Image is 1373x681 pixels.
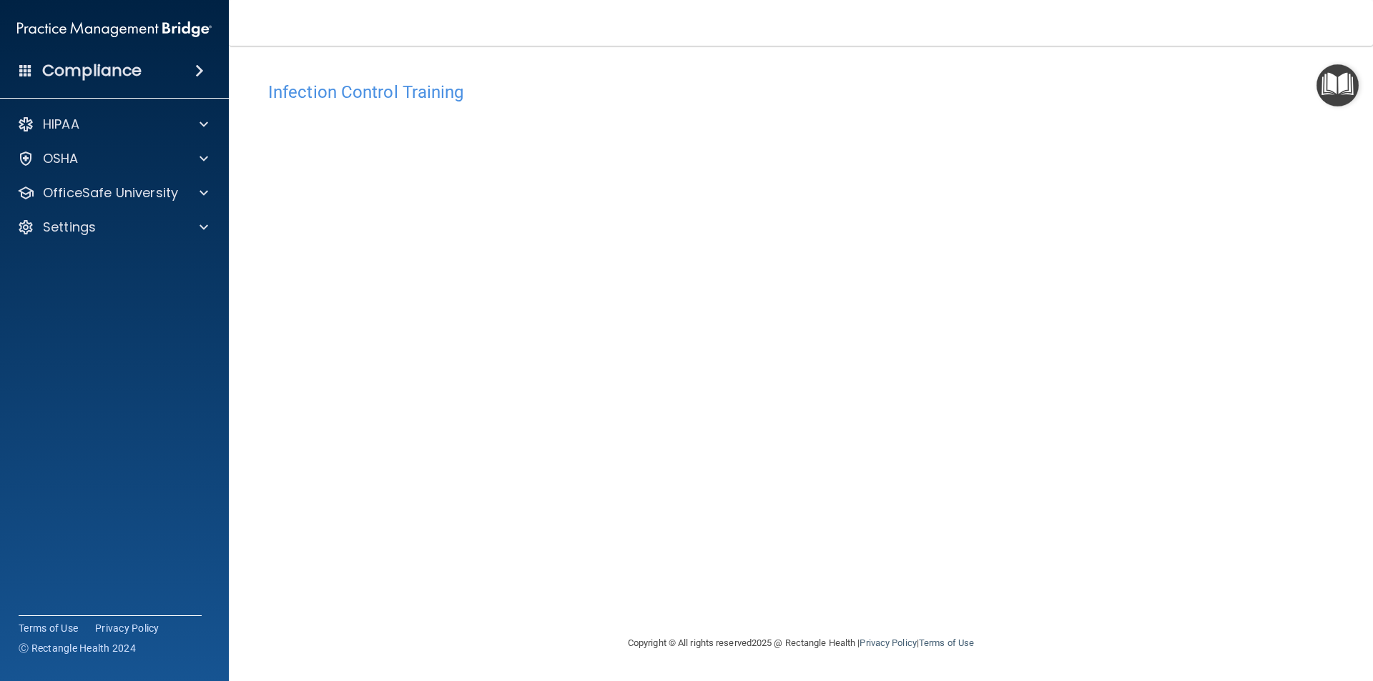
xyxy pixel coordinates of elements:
[43,184,178,202] p: OfficeSafe University
[17,184,208,202] a: OfficeSafe University
[1317,64,1359,106] button: Open Resource Center
[268,109,983,549] iframe: infection-control-training
[540,620,1062,666] div: Copyright © All rights reserved 2025 @ Rectangle Health | |
[268,83,1334,101] h4: Infection Control Training
[43,219,96,236] p: Settings
[17,219,208,236] a: Settings
[919,637,974,648] a: Terms of Use
[19,621,78,635] a: Terms of Use
[19,641,136,655] span: Ⓒ Rectangle Health 2024
[95,621,159,635] a: Privacy Policy
[43,116,79,133] p: HIPAA
[17,150,208,167] a: OSHA
[43,150,79,167] p: OSHA
[42,61,142,81] h4: Compliance
[17,15,212,44] img: PMB logo
[17,116,208,133] a: HIPAA
[860,637,916,648] a: Privacy Policy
